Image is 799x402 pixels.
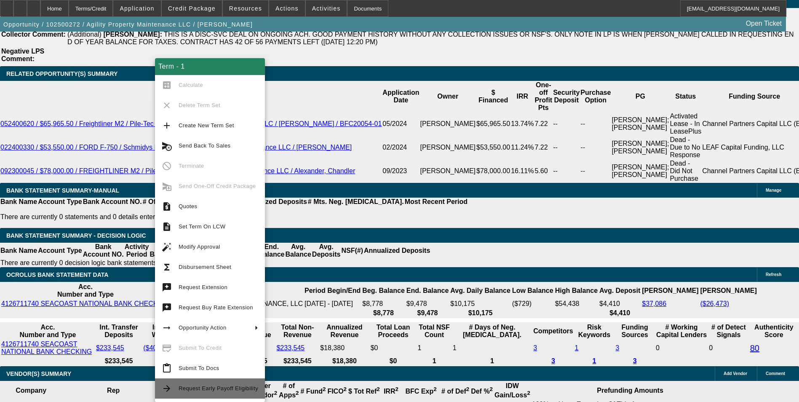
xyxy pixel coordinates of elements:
th: Annualized Revenue [320,323,369,339]
sup: 2 [377,386,379,392]
th: Risk Keywords [575,323,615,339]
td: Activated Lease - In LeasePlus [669,112,702,136]
div: Term - 1 [155,58,265,75]
td: -- [580,136,611,159]
td: $9,478 [406,300,449,308]
a: 092300045 / $78,000.00 / FREIGHTLINER M2 / Pile-Tec LLC / Agility Property Maintenance LLC / Alex... [0,167,355,174]
td: 1 [417,340,451,356]
a: 3 [615,344,619,351]
span: BANK STATEMENT SUMMARY-MANUAL [6,187,119,194]
b: Def % [471,388,493,395]
th: # of Detect Signals [708,323,748,339]
span: Add Vendor [724,371,747,376]
button: Application [113,0,160,16]
td: $10,175 [450,300,511,308]
b: IDW Gain/Loss [494,382,530,399]
button: Resources [223,0,268,16]
td: -- [553,159,580,183]
div: $18,380 [320,344,369,352]
th: Sum of the Total NSF Count and Total Overdraft Fee Count from Ocrolus [417,323,451,339]
td: 7.22 [534,136,553,159]
th: $0 [370,357,417,365]
th: $10,175 [450,309,511,317]
sup: 2 [274,390,277,396]
b: $ Tot Ref [348,388,380,395]
td: Dead - Did Not Purchase [669,159,702,183]
th: Beg. Balance [362,283,405,299]
span: Resources [229,5,262,12]
b: Company [16,387,46,394]
span: Submit To Docs [179,365,219,371]
th: # Mts. Neg. [MEDICAL_DATA]. [307,198,404,206]
a: 80 [750,343,759,353]
span: Request Buy Rate Extension [179,304,253,311]
sup: 2 [323,386,326,392]
b: # Fund [301,388,326,395]
td: $8,778 [362,300,405,308]
th: End. Balance [406,283,449,299]
a: 1 [592,357,596,364]
mat-icon: arrow_forward [162,383,172,394]
span: Application [120,5,154,12]
th: Avg. Balance [285,243,311,259]
th: Annualized Deposits [363,243,430,259]
button: Credit Package [162,0,222,16]
th: # Of Periods [142,198,183,206]
a: ($40) [143,344,159,351]
th: # Days of Neg. [MEDICAL_DATA]. [452,323,532,339]
mat-icon: arrow_right_alt [162,323,172,333]
td: 0 [708,340,748,356]
a: ($26,473) [700,300,729,307]
th: Acc. Number and Type [1,283,170,299]
th: Annualized Deposits [240,198,307,206]
span: Set Term On LCW [179,223,225,230]
sup: 2 [395,386,398,392]
a: 052400620 / $65,965.50 / Freightliner M2 / Pile-Tec LLC / Agility Property Maintenance LLC / [PER... [0,120,382,127]
a: 3 [533,344,537,351]
sup: 2 [296,390,299,396]
th: [PERSON_NAME] [700,283,757,299]
mat-icon: content_paste [162,363,172,373]
button: Actions [269,0,305,16]
td: $4,410 [599,300,641,308]
span: Disbursement Sheet [179,264,231,270]
a: 4126711740 SEACOAST NATIONAL BANK CHECKING [1,340,92,355]
td: 5.60 [534,159,553,183]
td: 7.22 [534,112,553,136]
span: Opportunity / 102500272 / Agility Property Maintenance LLC / [PERSON_NAME] [3,21,253,28]
b: Rep [107,387,120,394]
th: [PERSON_NAME] [641,283,699,299]
th: Competitors [533,323,573,339]
mat-icon: cancel_schedule_send [162,141,172,151]
span: VENDOR(S) SUMMARY [6,370,71,377]
td: [PERSON_NAME] [420,112,476,136]
span: Manage [766,188,781,193]
mat-icon: add [162,121,172,131]
span: Send Back To Sales [179,142,230,149]
button: Activities [306,0,347,16]
sup: 2 [490,386,493,392]
td: [PERSON_NAME]; [PERSON_NAME] [611,159,669,183]
td: $53,550.00 [476,136,510,159]
th: Period Begin/End [304,283,361,299]
td: [PERSON_NAME]; [PERSON_NAME] [611,112,669,136]
a: 4126711740 SEACOAST NATIONAL BANK CHECKING [1,300,170,307]
td: $0 [370,340,417,356]
th: Avg. Deposit [599,283,641,299]
sup: 2 [433,386,436,392]
td: 05/2024 [382,112,420,136]
th: Total Non-Revenue [276,323,319,339]
td: 16.11% [510,159,534,183]
th: Funding Sources [615,323,655,339]
mat-icon: request_quote [162,201,172,212]
mat-icon: auto_fix_high [162,242,172,252]
th: $233,545 [276,357,319,365]
mat-icon: try [162,303,172,313]
span: Create New Term Set [179,122,234,129]
span: Refresh [766,272,781,277]
span: Quotes [179,203,197,209]
span: OCROLUS BANK STATEMENT DATA [6,271,108,278]
th: Most Recent Period [404,198,468,206]
a: 1 [575,344,579,351]
b: # of Apps [279,382,299,399]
